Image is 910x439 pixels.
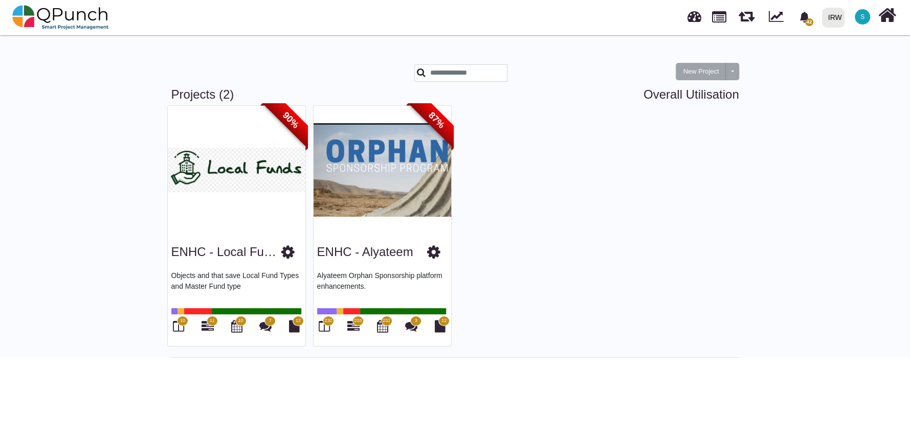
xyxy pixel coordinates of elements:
span: 233 [354,317,362,325]
span: 10 [238,317,243,325]
a: Overall Utilisation [643,87,739,102]
span: 11 [210,317,215,325]
i: Gantt [347,320,360,332]
a: ENHC - Alyateem [317,245,413,259]
h3: ENHC - Local Funds [171,245,282,260]
i: Punch Discussions [259,320,272,332]
span: 7 [269,317,272,325]
i: Home [878,6,896,25]
i: Calendar [377,320,388,332]
i: Calendar [231,320,242,332]
div: Dynamic Report [764,1,793,34]
h3: Projects (2) [171,87,739,102]
p: Alyateem Orphan Sponsorship platform enhancements. [317,270,448,301]
a: 11 [202,324,214,332]
i: Board [173,320,184,332]
i: Gantt [202,320,214,332]
span: 42 [805,18,813,26]
span: 10 [180,317,185,325]
span: 232 [383,317,390,325]
span: Projects [712,7,726,22]
i: Board [319,320,330,332]
span: 3 [415,317,417,325]
img: qpunch-sp.fa6292f.png [12,2,109,33]
span: Shafee.jan [855,9,870,25]
span: 90% [262,92,319,149]
a: 233 [347,324,360,332]
a: IRW [817,1,849,34]
a: S [849,1,876,33]
span: Dashboard [687,6,701,21]
h3: ENHC - Alyateem [317,245,413,260]
div: IRW [828,9,842,27]
span: 12 [296,317,301,325]
span: Releases [739,5,754,22]
i: Document Library [289,320,300,332]
span: 87% [408,92,464,149]
button: New Project [676,63,726,80]
i: Document Library [435,320,446,332]
a: ENHC - Local Funds [171,245,284,259]
p: Objects and that save Local Fund Types and Master Fund type [171,270,302,301]
a: bell fill42 [793,1,818,33]
svg: bell fill [799,12,810,22]
span: S [860,14,864,20]
div: Notification [795,8,813,26]
span: 232 [324,317,332,325]
span: 12 [441,317,447,325]
i: Punch Discussions [405,320,417,332]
